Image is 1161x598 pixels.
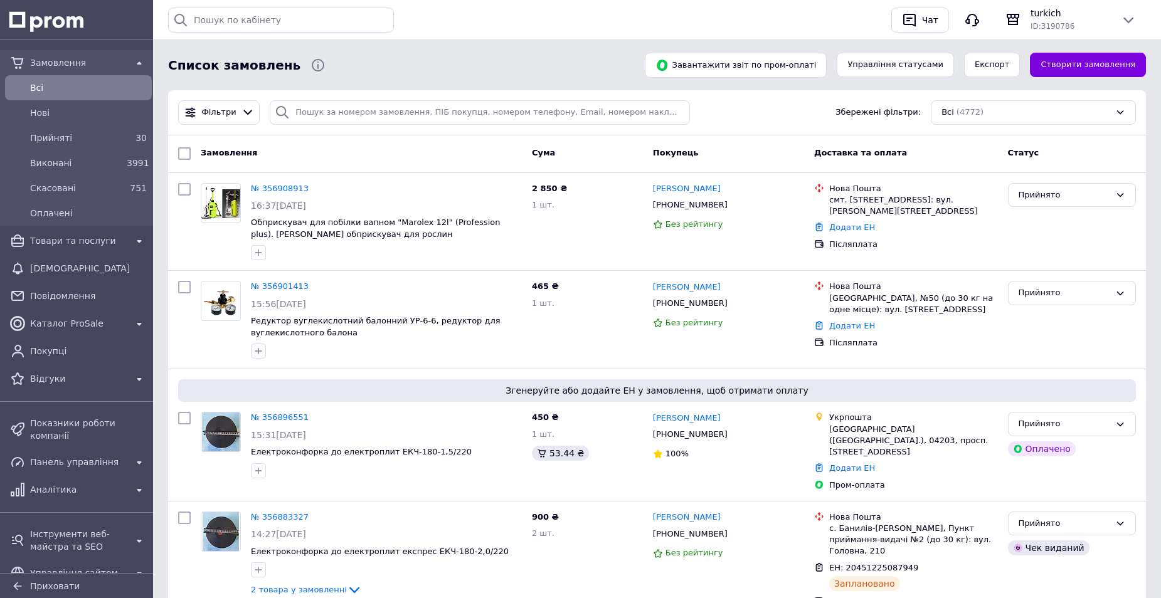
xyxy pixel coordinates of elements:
span: 2 850 ₴ [532,184,567,193]
a: Електроконфорка до електроплит ЕКЧ-180-1,5/220 [251,447,472,456]
a: Фото товару [201,412,241,452]
span: 16:37[DATE] [251,201,306,211]
a: № 356901413 [251,281,309,291]
div: Чат [920,11,941,29]
a: Фото товару [201,183,241,223]
a: [PERSON_NAME] [653,511,721,523]
span: Cума [532,148,555,157]
a: Редуктор вуглекислотний балонний УР-6-6, редуктор для вуглекислотного балона [251,316,501,337]
span: [PHONE_NUMBER] [653,298,728,308]
a: Додати ЕН [829,223,875,232]
span: 1 шт. [532,298,554,308]
div: [GEOGRAPHIC_DATA], №50 (до 30 кг на одне місце): вул. [STREET_ADDRESS] [829,293,998,315]
span: Показники роботи компанії [30,417,147,442]
span: Доставка та оплата [814,148,907,157]
button: Експорт [964,53,1021,77]
div: с. Банилів-[PERSON_NAME], Пункт приймання-видачі №2 (до 30 кг): вул. Головна, 210 [829,523,998,557]
span: Статус [1008,148,1039,157]
div: Заплановано [829,576,900,591]
a: Додати ЕН [829,321,875,330]
span: [PHONE_NUMBER] [653,429,728,439]
span: Без рейтингу [665,318,723,327]
span: Список замовлень [168,56,300,75]
a: № 356908913 [251,184,309,193]
a: № 356896551 [251,412,309,422]
span: Покупець [653,148,699,157]
img: Фото товару [201,187,240,218]
span: 15:56[DATE] [251,299,306,309]
span: 465 ₴ [532,281,559,291]
a: Створити замовлення [1030,53,1146,77]
div: Укрпошта [829,412,998,423]
a: [PERSON_NAME] [653,281,721,293]
a: № 356883327 [251,512,309,522]
a: [PERSON_NAME] [653,412,721,424]
div: Чек виданий [1008,540,1089,555]
span: Без рейтингу [665,548,723,557]
span: 751 [130,183,147,193]
div: Прийнято [1019,517,1110,530]
button: Управління статусами [837,53,954,77]
div: Нова Пошта [829,511,998,523]
span: Замовлення [30,56,127,69]
span: 14:27[DATE] [251,529,306,539]
span: Повідомлення [30,290,147,302]
span: Покупці [30,345,147,357]
div: Післяплата [829,239,998,250]
div: Оплачено [1008,441,1076,456]
span: Збережені фільтри: [835,107,921,118]
span: Згенеруйте або додайте ЕН у замовлення, щоб отримати оплату [183,384,1131,397]
a: 2 товара у замовленні [251,585,362,594]
div: Прийнято [1019,286,1110,300]
span: Оплачені [30,207,147,219]
span: 15:31[DATE] [251,430,306,440]
div: Прийнято [1019,189,1110,202]
a: Фото товару [201,511,241,552]
a: Електроконфорка до електроплит експрес ЕКЧ-180-2,0/220 [251,547,509,556]
span: (4772) [957,107,983,117]
span: Приховати [30,581,80,591]
a: Додати ЕН [829,463,875,473]
img: Фото товару [203,512,240,551]
span: turkich [1031,7,1111,19]
span: Панель управління [30,456,127,468]
span: Всі [941,107,954,118]
span: Скасовані [30,182,122,194]
input: Пошук по кабінету [168,8,394,33]
span: Всi [30,81,147,94]
span: Прийняті [30,132,122,144]
a: Фото товару [201,281,241,321]
span: 1 шт. [532,429,554,439]
input: Пошук за номером замовлення, ПІБ покупця, номером телефону, Email, номером накладної [270,100,690,125]
span: 2 товара у замовленні [251,585,347,594]
span: Товари та послуги [30,234,127,247]
span: Виконані [30,157,122,169]
a: Обприскувач для побілки вапном "Marolex 12l" (Profession plus). [PERSON_NAME] обприскувач для рослин [251,218,500,239]
span: Відгуки [30,372,127,385]
span: Інструменти веб-майстра та SEO [30,528,127,553]
span: [DEMOGRAPHIC_DATA] [30,262,147,275]
div: Нова Пошта [829,281,998,292]
div: Пром-оплата [829,480,998,491]
span: 450 ₴ [532,412,559,422]
div: Післяплата [829,337,998,349]
span: 30 [135,133,147,143]
span: 1 шт. [532,200,554,209]
span: [PHONE_NUMBER] [653,200,728,209]
span: Фільтри [202,107,236,118]
span: Каталог ProSale [30,317,127,330]
div: смт. [STREET_ADDRESS]: вул. [PERSON_NAME][STREET_ADDRESS] [829,194,998,217]
a: [PERSON_NAME] [653,183,721,195]
span: ЕН: 20451225087949 [829,563,918,572]
img: Фото товару [202,412,240,451]
span: Без рейтингу [665,219,723,229]
span: Замовлення [201,148,257,157]
button: Чат [891,8,949,33]
span: ID: 3190786 [1031,22,1074,31]
img: Фото товару [201,283,240,319]
span: 2 шт. [532,528,554,538]
span: 900 ₴ [532,512,559,522]
span: Нові [30,107,147,119]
